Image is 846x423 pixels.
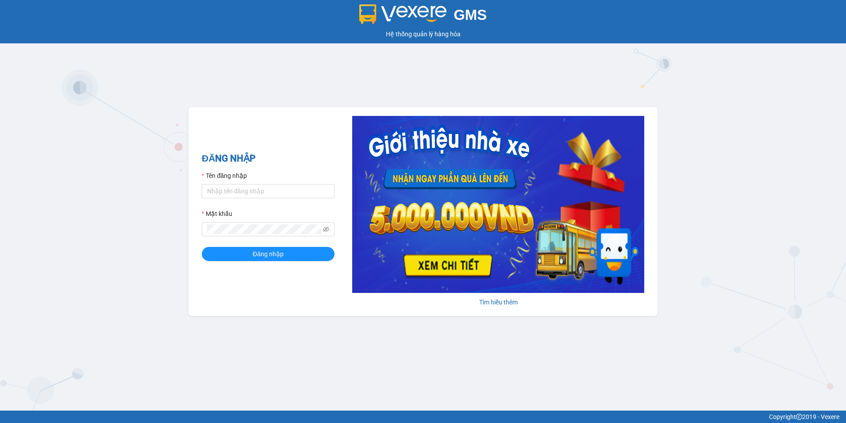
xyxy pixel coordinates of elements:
img: logo 2 [359,4,447,24]
div: Hệ thống quản lý hàng hóa [2,29,844,39]
img: banner-0 [352,116,644,293]
span: Đăng nhập [253,249,284,259]
h2: ĐĂNG NHẬP [202,151,335,166]
button: Đăng nhập [202,247,335,261]
input: Tên đăng nhập [202,184,335,198]
label: Tên đăng nhập [202,171,247,181]
span: copyright [796,414,802,420]
div: Copyright 2019 - Vexere [7,412,839,422]
div: Tìm hiểu thêm [352,297,644,307]
a: GMS [359,13,487,20]
label: Mật khẩu [202,209,232,219]
input: Mật khẩu [207,224,321,234]
span: eye-invisible [323,226,329,232]
span: GMS [454,7,487,23]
